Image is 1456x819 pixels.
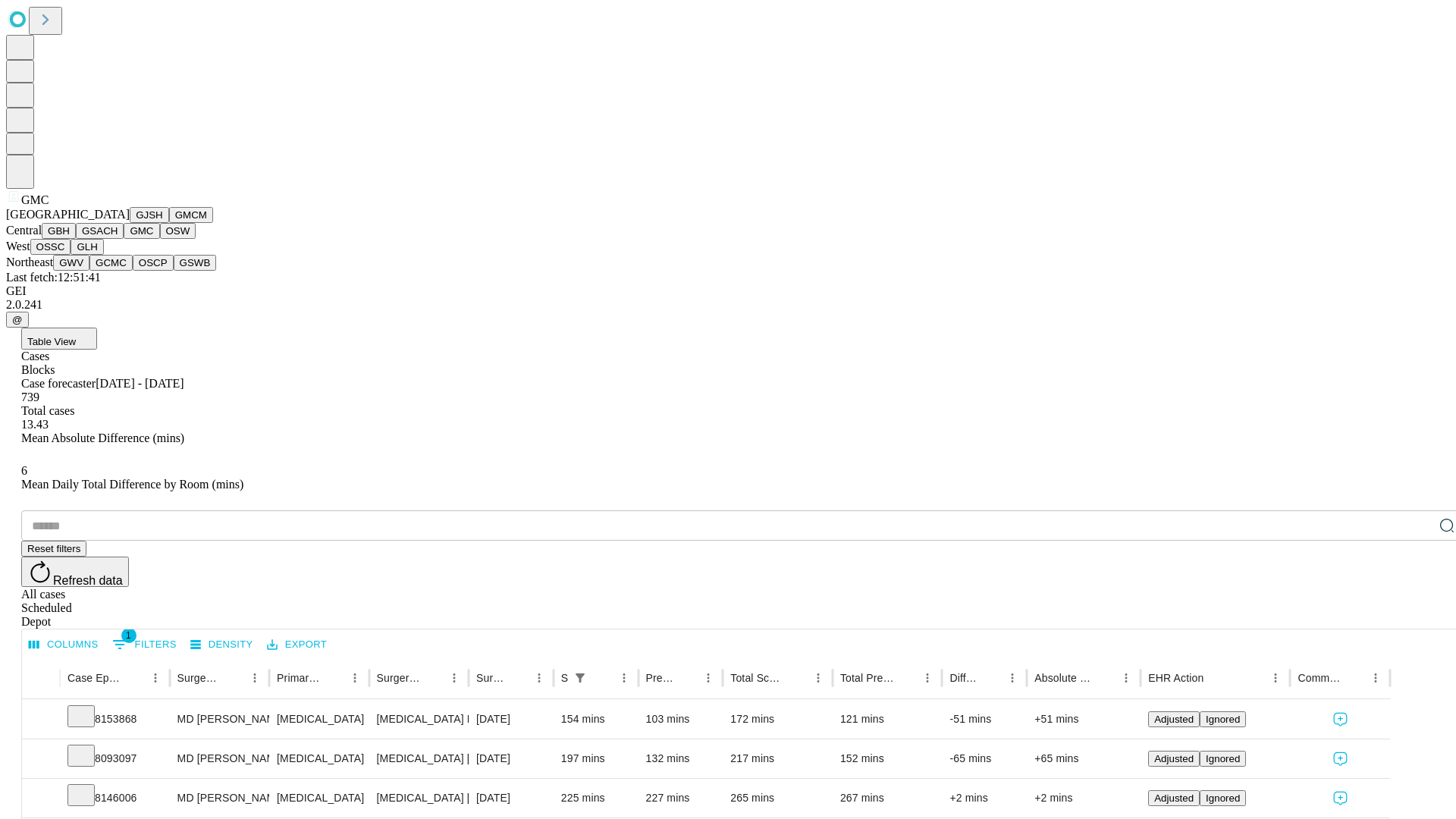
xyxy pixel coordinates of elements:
button: Show filters [108,632,180,657]
div: 227 mins [646,779,716,817]
div: Difference [949,672,979,684]
button: Menu [529,667,550,689]
div: 265 mins [730,779,825,817]
button: OSW [160,223,196,239]
div: +2 mins [1034,779,1133,817]
span: West [6,240,30,253]
span: Adjusted [1154,792,1194,804]
button: Export [263,633,331,657]
button: GSWB [174,255,217,271]
button: Sort [422,667,444,689]
div: Primary Service [277,672,321,684]
button: Sort [1205,667,1226,689]
div: 121 mins [840,700,935,739]
span: Northeast [6,256,53,268]
div: -51 mins [949,700,1019,739]
button: @ [6,312,29,328]
span: 1 [121,628,136,643]
div: Surgeon Name [177,672,221,684]
button: Show filters [570,667,591,689]
div: EHR Action [1148,672,1203,684]
button: Adjusted [1148,751,1200,767]
span: Table View [27,336,76,347]
div: Case Epic Id [67,672,122,684]
button: Sort [323,667,344,689]
div: Scheduled In Room Duration [561,672,568,684]
span: [GEOGRAPHIC_DATA] [6,208,130,221]
span: Ignored [1206,753,1240,764]
button: Sort [592,667,613,689]
button: Menu [917,667,938,689]
button: Menu [1116,667,1137,689]
button: Sort [786,667,808,689]
div: GEI [6,284,1450,298]
div: 8146006 [67,779,162,817]
button: Sort [223,667,244,689]
div: [MEDICAL_DATA] DIAGNOSTIC [377,700,461,739]
span: Refresh data [53,574,123,587]
button: Ignored [1200,790,1246,806]
div: [MEDICAL_DATA] [277,739,361,778]
button: GMC [124,223,159,239]
button: Sort [124,667,145,689]
div: MD [PERSON_NAME] [PERSON_NAME] Md [177,700,262,739]
div: [MEDICAL_DATA] [MEDICAL_DATA] REPAIR WO/ MESH [377,779,461,817]
span: Ignored [1206,714,1240,725]
div: Surgery Name [377,672,421,684]
span: Mean Daily Total Difference by Room (mins) [21,478,243,491]
span: 13.43 [21,418,49,431]
span: Adjusted [1154,714,1194,725]
button: OSSC [30,239,71,255]
span: GMC [21,193,49,206]
button: Sort [896,667,917,689]
button: Menu [244,667,265,689]
button: GWV [53,255,89,271]
button: Menu [344,667,366,689]
div: Surgery Date [476,672,506,684]
span: Last fetch: 12:51:41 [6,271,101,284]
button: Reset filters [21,541,86,557]
div: Predicted In Room Duration [646,672,676,684]
button: Adjusted [1148,711,1200,727]
button: GLH [71,239,103,255]
span: Mean Absolute Difference (mins) [21,431,184,444]
div: Total Scheduled Duration [730,672,785,684]
div: MD [PERSON_NAME] [PERSON_NAME] Md [177,779,262,817]
button: Ignored [1200,711,1246,727]
div: Comments [1298,672,1341,684]
div: +2 mins [949,779,1019,817]
button: Sort [1344,667,1365,689]
button: Sort [981,667,1002,689]
button: Expand [30,707,52,733]
div: 217 mins [730,739,825,778]
div: 225 mins [561,779,631,817]
button: Refresh data [21,557,129,587]
button: Expand [30,786,52,812]
button: Menu [1265,667,1286,689]
button: Menu [145,667,166,689]
div: [MEDICAL_DATA] [277,700,361,739]
div: Absolute Difference [1034,672,1093,684]
div: 103 mins [646,700,716,739]
div: +51 mins [1034,700,1133,739]
div: [DATE] [476,739,546,778]
div: 152 mins [840,739,935,778]
button: Sort [1094,667,1116,689]
button: Select columns [25,633,102,657]
div: 1 active filter [570,667,591,689]
button: Density [187,633,257,657]
button: Sort [676,667,698,689]
span: Ignored [1206,792,1240,804]
div: [MEDICAL_DATA] [277,779,361,817]
span: [DATE] - [DATE] [96,377,184,390]
span: 6 [21,464,27,477]
div: 267 mins [840,779,935,817]
span: Total cases [21,404,74,417]
button: Menu [613,667,635,689]
div: MD [PERSON_NAME] [177,739,262,778]
div: Total Predicted Duration [840,672,895,684]
button: GBH [42,223,76,239]
div: 197 mins [561,739,631,778]
div: 132 mins [646,739,716,778]
button: Adjusted [1148,790,1200,806]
